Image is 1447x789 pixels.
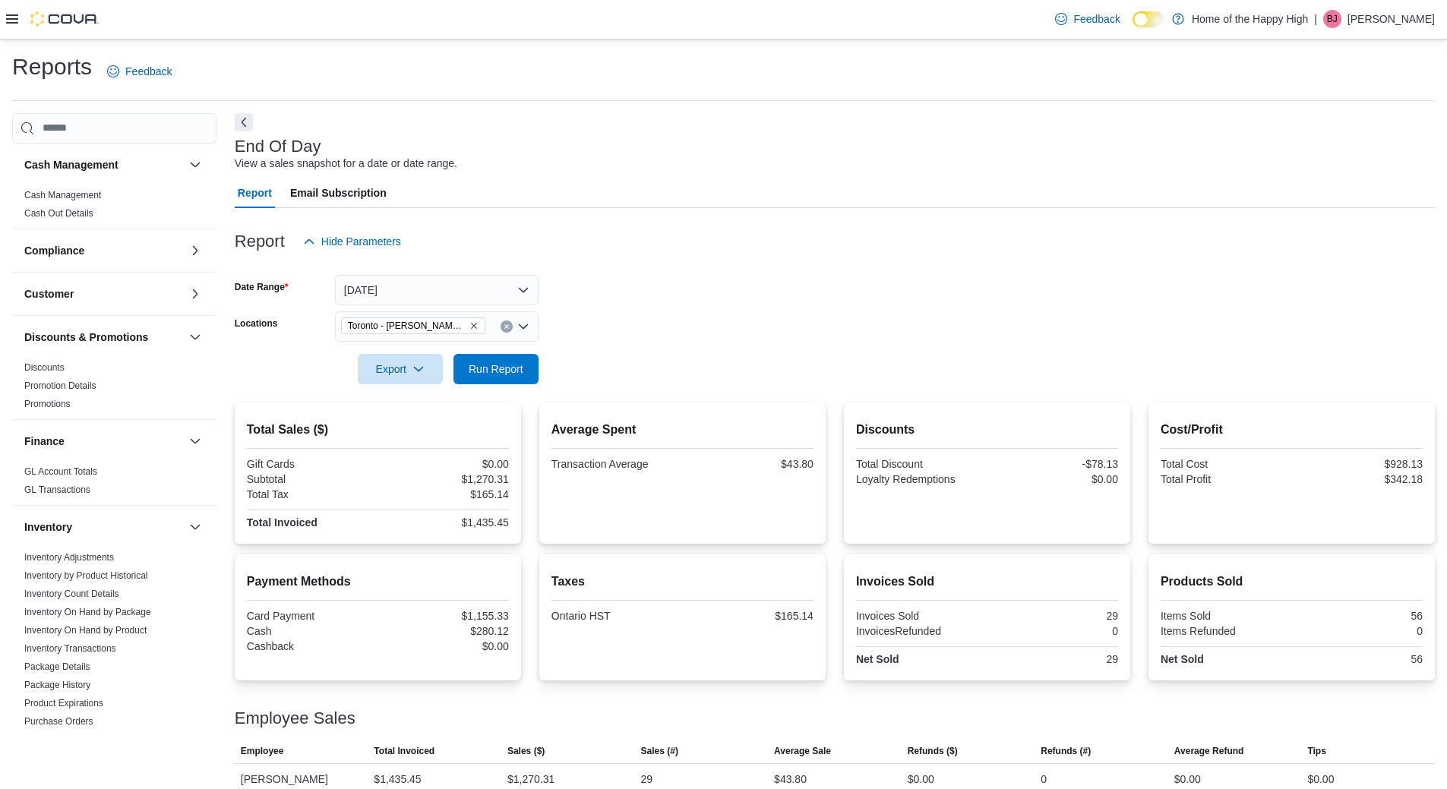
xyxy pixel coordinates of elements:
[685,610,814,622] div: $165.14
[24,330,183,345] button: Discounts & Promotions
[381,610,509,622] div: $1,155.33
[381,473,509,485] div: $1,270.31
[186,518,204,536] button: Inventory
[1161,458,1289,470] div: Total Cost
[381,516,509,529] div: $1,435.45
[24,642,116,655] span: Inventory Transactions
[1041,770,1047,788] div: 0
[101,56,178,87] a: Feedback
[241,745,284,757] span: Employee
[1161,573,1423,591] h2: Products Sold
[24,157,118,172] h3: Cash Management
[1314,10,1317,28] p: |
[856,473,984,485] div: Loyalty Redemptions
[856,573,1118,591] h2: Invoices Sold
[1327,10,1338,28] span: BJ
[24,734,57,746] span: Reorder
[507,745,545,757] span: Sales ($)
[990,625,1118,637] div: 0
[507,770,554,788] div: $1,270.31
[551,610,680,622] div: Ontario HST
[24,697,103,709] span: Product Expirations
[24,207,93,219] span: Cash Out Details
[24,208,93,219] a: Cash Out Details
[24,680,90,690] a: Package History
[24,484,90,495] a: GL Transactions
[235,709,355,727] h3: Employee Sales
[1049,4,1126,34] a: Feedback
[24,434,183,449] button: Finance
[24,716,93,727] a: Purchase Orders
[551,421,814,439] h2: Average Spent
[24,190,101,200] a: Cash Management
[235,156,457,172] div: View a sales snapshot for a date or date range.
[24,330,148,345] h3: Discounts & Promotions
[247,516,318,529] strong: Total Invoiced
[856,610,984,622] div: Invoices Sold
[856,625,984,637] div: InvoicesRefunded
[381,625,509,637] div: $280.12
[247,640,375,652] div: Cashback
[186,241,204,260] button: Compliance
[1294,625,1423,637] div: 0
[551,458,680,470] div: Transaction Average
[335,275,539,305] button: [DATE]
[12,462,216,505] div: Finance
[24,661,90,672] a: Package Details
[24,570,148,581] a: Inventory by Product Historical
[24,661,90,673] span: Package Details
[24,643,116,654] a: Inventory Transactions
[1133,27,1133,28] span: Dark Mode
[856,653,899,665] strong: Net Sold
[247,458,375,470] div: Gift Cards
[24,552,114,563] a: Inventory Adjustments
[381,458,509,470] div: $0.00
[774,745,831,757] span: Average Sale
[856,458,984,470] div: Total Discount
[12,358,216,419] div: Discounts & Promotions
[517,320,529,333] button: Open list of options
[641,745,678,757] span: Sales (#)
[24,698,103,709] a: Product Expirations
[1161,473,1289,485] div: Total Profit
[1174,745,1244,757] span: Average Refund
[990,653,1118,665] div: 29
[348,318,466,333] span: Toronto - [PERSON_NAME] Ave - Friendly Stranger
[1192,10,1308,28] p: Home of the Happy High
[1161,653,1204,665] strong: Net Sold
[341,317,485,334] span: Toronto - Danforth Ave - Friendly Stranger
[24,589,119,599] a: Inventory Count Details
[24,243,183,258] button: Compliance
[1073,11,1120,27] span: Feedback
[24,734,57,745] a: Reorder
[24,519,183,535] button: Inventory
[12,186,216,229] div: Cash Management
[469,361,523,377] span: Run Report
[1323,10,1341,28] div: Brock Jekill
[856,421,1118,439] h2: Discounts
[24,434,65,449] h3: Finance
[24,380,96,391] a: Promotion Details
[1294,610,1423,622] div: 56
[1161,421,1423,439] h2: Cost/Profit
[990,473,1118,485] div: $0.00
[12,52,92,82] h1: Reports
[24,625,147,636] a: Inventory On Hand by Product
[24,466,97,477] a: GL Account Totals
[235,317,278,330] label: Locations
[1174,770,1201,788] div: $0.00
[186,285,204,303] button: Customer
[374,770,421,788] div: $1,435.45
[321,234,401,249] span: Hide Parameters
[297,226,407,257] button: Hide Parameters
[12,548,216,773] div: Inventory
[24,606,151,618] span: Inventory On Hand by Package
[367,354,434,384] span: Export
[24,361,65,374] span: Discounts
[235,281,289,293] label: Date Range
[1294,458,1423,470] div: $928.13
[381,640,509,652] div: $0.00
[1161,610,1289,622] div: Items Sold
[551,573,814,591] h2: Taxes
[24,466,97,478] span: GL Account Totals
